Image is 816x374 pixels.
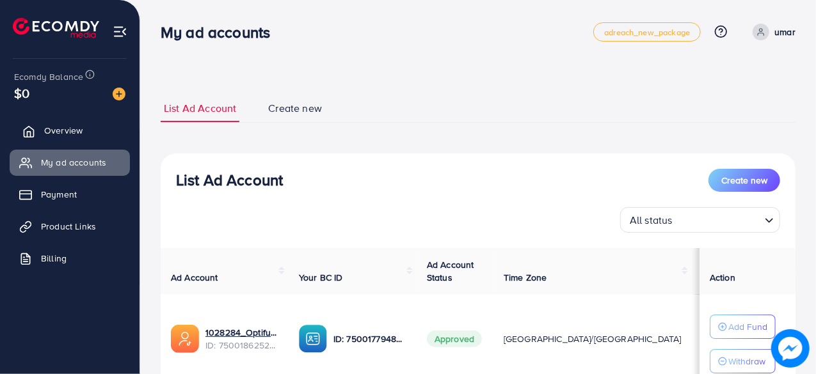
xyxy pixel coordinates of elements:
p: ID: 7500177948360687624 [333,331,406,347]
button: Create new [708,169,780,192]
div: <span class='underline'>1028284_Optifume_1746273331232</span></br>7500186252327731208 [205,326,278,352]
span: My ad accounts [41,156,106,169]
div: Search for option [620,207,780,233]
span: Ad Account [171,271,218,284]
span: All status [627,211,675,230]
span: Time Zone [504,271,547,284]
span: Overview [44,124,83,137]
span: Billing [41,252,67,265]
span: Create new [268,101,322,116]
a: adreach_new_package [593,22,701,42]
a: Overview [10,118,130,143]
a: Billing [10,245,130,271]
span: ID: 7500186252327731208 [205,339,278,352]
img: logo [13,18,99,38]
p: umar [774,24,796,40]
span: Ad Account Status [427,258,474,284]
span: Ecomdy Balance [14,70,83,83]
span: Product Links [41,220,96,233]
a: Product Links [10,214,130,239]
span: List Ad Account [164,101,236,116]
span: Approved [427,331,482,347]
p: Add Fund [728,319,767,334]
span: [GEOGRAPHIC_DATA]/[GEOGRAPHIC_DATA] [504,332,682,345]
span: Your BC ID [299,271,343,284]
h3: My ad accounts [161,23,280,42]
span: Payment [41,188,77,201]
button: Withdraw [710,349,776,373]
img: image [771,329,810,368]
img: menu [113,24,127,39]
img: image [113,88,125,100]
h3: List Ad Account [176,171,283,189]
a: 1028284_Optifume_1746273331232 [205,326,278,339]
a: Payment [10,182,130,207]
p: Withdraw [728,354,765,369]
span: $0 [14,84,29,102]
img: ic-ba-acc.ded83a64.svg [299,325,327,353]
input: Search for option [676,208,760,230]
a: My ad accounts [10,150,130,175]
span: adreach_new_package [604,28,690,36]
span: Create new [721,174,767,187]
button: Add Fund [710,315,776,339]
a: umar [748,24,796,40]
span: Action [710,271,735,284]
img: ic-ads-acc.e4c84228.svg [171,325,199,353]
